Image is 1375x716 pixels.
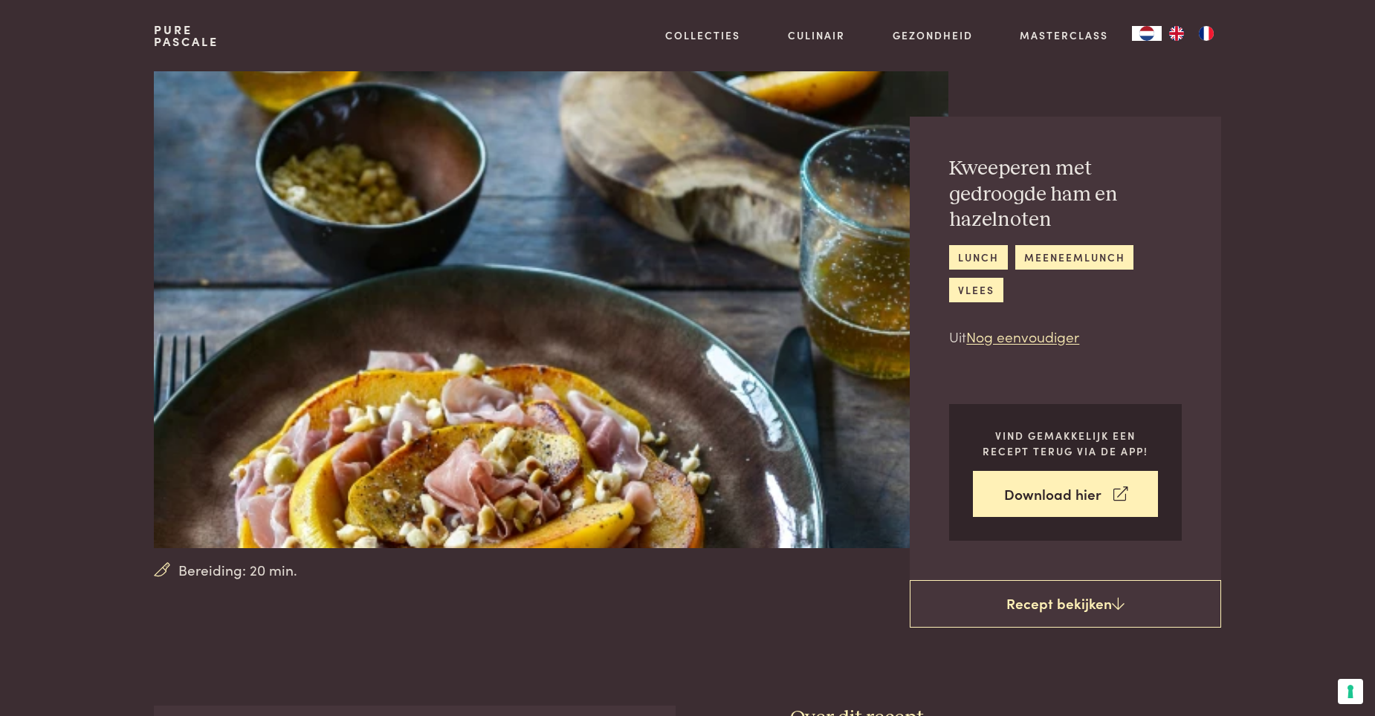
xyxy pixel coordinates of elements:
a: Gezondheid [893,27,973,43]
a: FR [1191,26,1221,41]
div: Language [1132,26,1162,41]
a: Download hier [973,471,1158,518]
ul: Language list [1162,26,1221,41]
h2: Kweeperen met gedroogde ham en hazelnoten [949,156,1182,233]
p: Vind gemakkelijk een recept terug via de app! [973,428,1158,458]
p: Uit [949,326,1182,348]
a: vlees [949,278,1003,302]
a: lunch [949,245,1007,270]
a: meeneemlunch [1015,245,1133,270]
a: PurePascale [154,24,219,48]
span: Bereiding: 20 min. [178,559,297,581]
a: Nog eenvoudiger [966,326,1079,346]
img: Kweeperen met gedroogde ham en hazelnoten [154,71,948,548]
aside: Language selected: Nederlands [1132,26,1221,41]
a: NL [1132,26,1162,41]
a: Collecties [665,27,740,43]
a: Culinair [788,27,845,43]
a: Masterclass [1020,27,1108,43]
a: Recept bekijken [910,580,1221,628]
a: EN [1162,26,1191,41]
button: Uw voorkeuren voor toestemming voor trackingtechnologieën [1338,679,1363,704]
